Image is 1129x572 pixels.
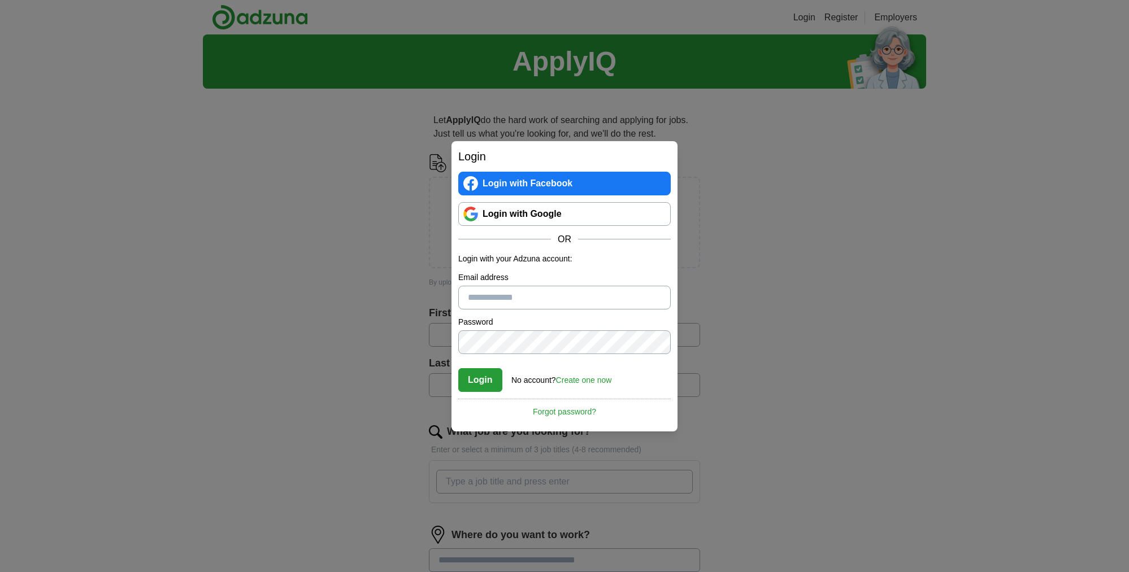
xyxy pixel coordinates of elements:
[458,316,671,328] label: Password
[458,253,671,265] p: Login with your Adzuna account:
[551,233,578,246] span: OR
[458,399,671,418] a: Forgot password?
[458,202,671,226] a: Login with Google
[458,272,671,283] label: Email address
[511,368,611,386] div: No account?
[458,148,671,165] h2: Login
[556,375,612,385] a: Create one now
[458,172,671,195] a: Login with Facebook
[458,368,502,392] button: Login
